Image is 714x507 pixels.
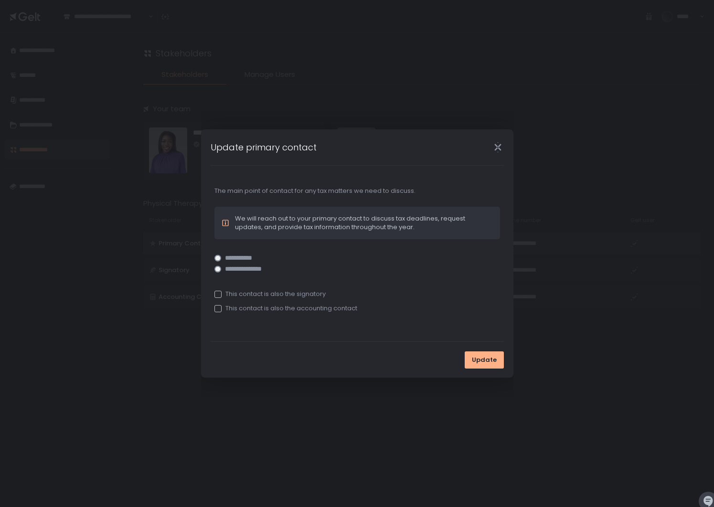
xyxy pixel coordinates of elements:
[465,351,504,369] button: Update
[472,356,497,364] span: Update
[483,142,513,153] div: Close
[235,214,493,232] div: We will reach out to your primary contact to discuss tax deadlines, request updates, and provide ...
[214,187,500,195] span: The main point of contact for any tax matters we need to discuss.
[211,141,317,154] h1: Update primary contact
